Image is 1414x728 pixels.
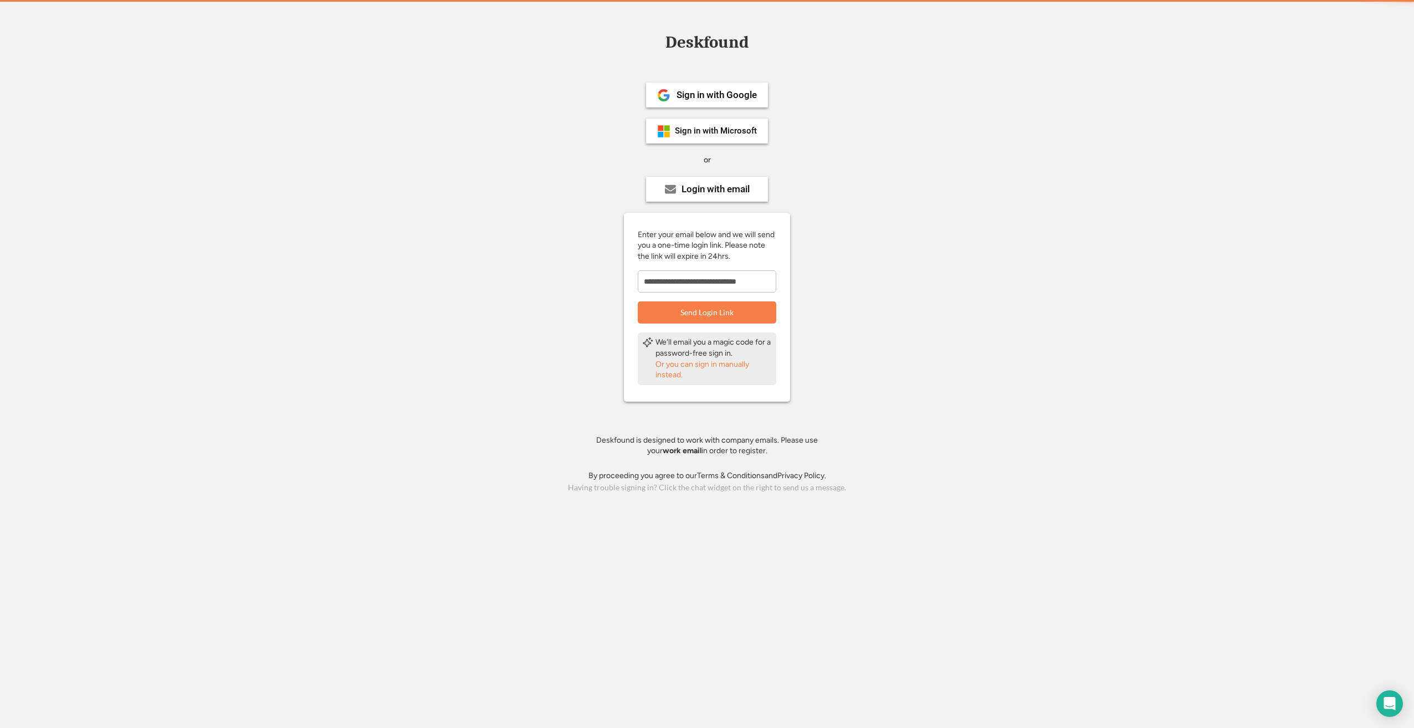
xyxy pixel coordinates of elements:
[638,301,776,324] button: Send Login Link
[655,359,772,381] div: Or you can sign in manually instead.
[697,471,765,480] a: Terms & Conditions
[677,90,757,100] div: Sign in with Google
[675,127,757,135] div: Sign in with Microsoft
[663,446,701,455] strong: work email
[1376,690,1403,717] div: Open Intercom Messenger
[638,229,776,262] div: Enter your email below and we will send you a one-time login link. Please note the link will expi...
[704,155,711,166] div: or
[655,337,772,358] div: We'll email you a magic code for a password-free sign in.
[682,184,750,194] div: Login with email
[588,470,826,481] div: By proceeding you agree to our and
[582,435,832,457] div: Deskfound is designed to work with company emails. Please use your in order to register.
[660,34,754,51] div: Deskfound
[657,125,670,138] img: ms-symbollockup_mssymbol_19.png
[777,471,826,480] a: Privacy Policy.
[657,89,670,102] img: 1024px-Google__G__Logo.svg.png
